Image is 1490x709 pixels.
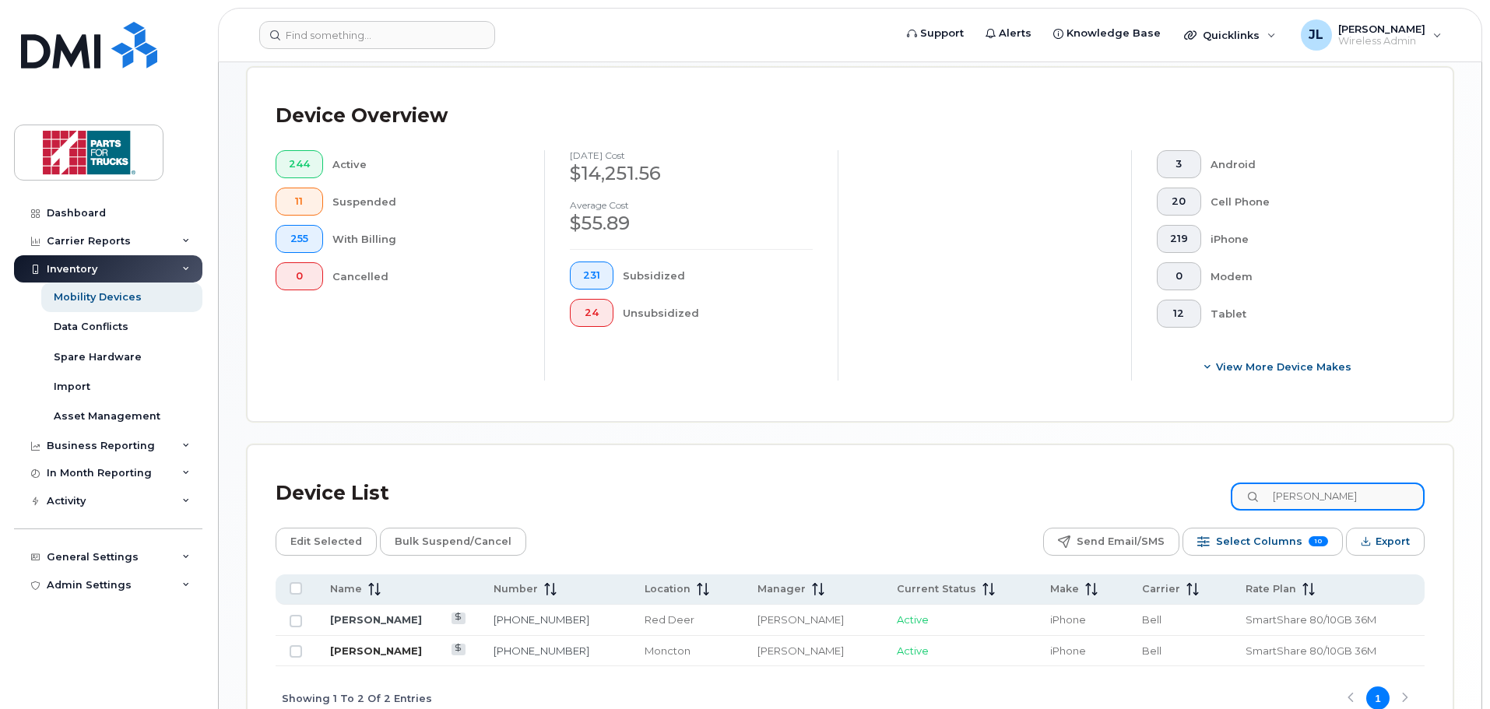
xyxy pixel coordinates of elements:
span: Number [494,582,538,596]
span: 24 [583,307,600,319]
span: Rate Plan [1246,582,1296,596]
div: Quicklinks [1173,19,1287,51]
span: Bell [1142,644,1161,657]
h4: Average cost [570,200,813,210]
span: Moncton [645,644,691,657]
span: Select Columns [1216,530,1302,553]
span: SmartShare 80/10GB 36M [1246,644,1376,657]
div: Suspended [332,188,520,216]
span: View More Device Makes [1216,360,1351,374]
div: Device List [276,473,389,514]
div: With Billing [332,225,520,253]
a: [PHONE_NUMBER] [494,644,589,657]
span: Active [897,613,929,626]
button: 3 [1157,150,1201,178]
a: Support [896,18,975,49]
a: View Last Bill [452,612,466,624]
span: 231 [583,269,600,282]
button: Export [1346,528,1425,556]
div: $14,251.56 [570,160,813,187]
span: 255 [289,233,310,245]
span: Manager [757,582,806,596]
div: Active [332,150,520,178]
span: 11 [289,195,310,208]
span: Support [920,26,964,41]
input: Find something... [259,21,495,49]
span: SmartShare 80/10GB 36M [1246,613,1376,626]
div: Device Overview [276,96,448,136]
span: 0 [289,270,310,283]
button: 244 [276,150,323,178]
div: Modem [1211,262,1400,290]
span: Send Email/SMS [1077,530,1165,553]
div: Cell Phone [1211,188,1400,216]
div: Tablet [1211,300,1400,328]
div: [PERSON_NAME] [757,644,869,658]
span: 20 [1170,195,1188,208]
span: Bell [1142,613,1161,626]
button: 231 [570,261,613,290]
span: Active [897,644,929,657]
a: Knowledge Base [1042,18,1172,49]
a: Alerts [975,18,1042,49]
span: 10 [1309,536,1328,546]
span: [PERSON_NAME] [1338,23,1425,35]
div: Android [1211,150,1400,178]
a: View Last Bill [452,644,466,655]
div: $55.89 [570,210,813,237]
span: Bulk Suspend/Cancel [395,530,511,553]
a: [PERSON_NAME] [330,613,422,626]
button: Send Email/SMS [1043,528,1179,556]
span: Quicklinks [1203,29,1260,41]
button: 255 [276,225,323,253]
span: JL [1309,26,1323,44]
span: Wireless Admin [1338,35,1425,47]
button: Edit Selected [276,528,377,556]
button: 0 [1157,262,1201,290]
input: Search Device List ... [1231,483,1425,511]
span: Name [330,582,362,596]
button: Select Columns 10 [1183,528,1343,556]
a: [PHONE_NUMBER] [494,613,589,626]
span: Red Deer [645,613,694,626]
span: iPhone [1050,613,1086,626]
button: Bulk Suspend/Cancel [380,528,526,556]
span: Alerts [999,26,1031,41]
button: 24 [570,299,613,327]
span: 12 [1170,307,1188,320]
span: Location [645,582,691,596]
div: iPhone [1211,225,1400,253]
button: 20 [1157,188,1201,216]
span: Edit Selected [290,530,362,553]
span: Carrier [1142,582,1180,596]
span: 244 [289,158,310,170]
span: Knowledge Base [1067,26,1161,41]
button: 219 [1157,225,1201,253]
span: 0 [1170,270,1188,283]
h4: [DATE] cost [570,150,813,160]
span: 219 [1170,233,1188,245]
button: 11 [276,188,323,216]
div: Jessica Lam [1290,19,1453,51]
button: 12 [1157,300,1201,328]
span: Current Status [897,582,976,596]
button: 0 [276,262,323,290]
a: [PERSON_NAME] [330,644,422,657]
button: View More Device Makes [1157,353,1400,381]
div: Unsubsidized [623,299,814,327]
span: iPhone [1050,644,1086,657]
div: [PERSON_NAME] [757,612,869,627]
span: Make [1050,582,1079,596]
div: Cancelled [332,262,520,290]
span: Export [1376,530,1410,553]
span: 3 [1170,158,1188,170]
div: Subsidized [623,261,814,290]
